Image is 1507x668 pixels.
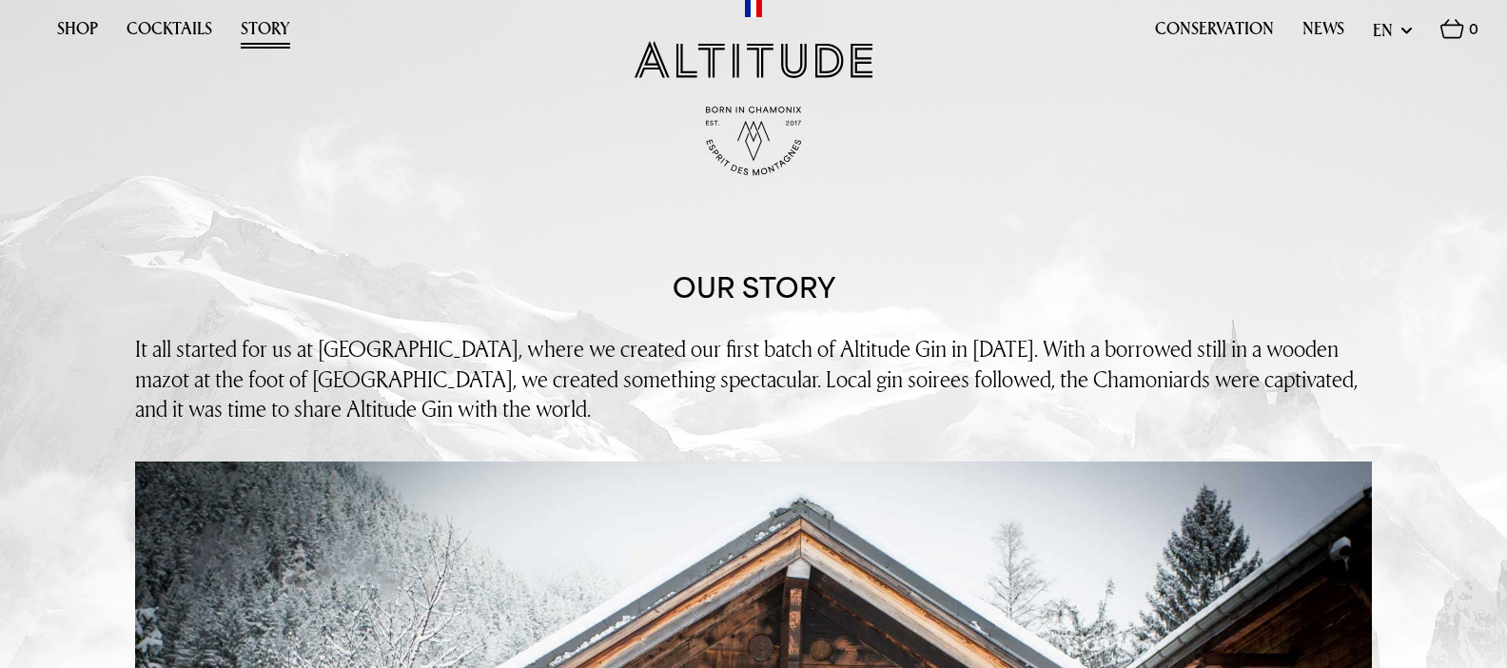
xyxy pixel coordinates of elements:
span: It all started for us at [GEOGRAPHIC_DATA], where we created our first batch of Altitude Gin in [... [135,333,1358,422]
h1: Our story [673,271,835,305]
img: Altitude Gin [635,41,872,78]
a: News [1302,19,1344,49]
a: 0 [1440,19,1478,49]
a: Shop [57,19,98,49]
a: Conservation [1155,19,1274,49]
img: Basket [1440,19,1464,39]
a: Cocktails [127,19,212,49]
img: Born in Chamonix - Est. 2017 - Espirit des Montagnes [706,107,801,176]
a: Story [241,19,290,49]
